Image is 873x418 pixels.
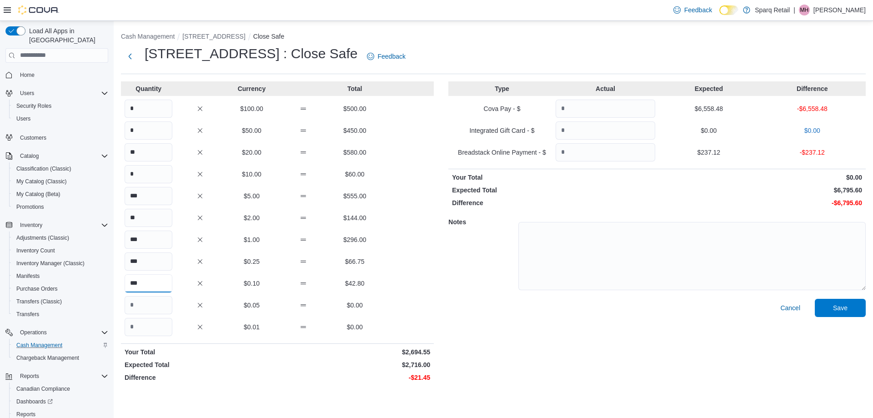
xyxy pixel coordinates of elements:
[125,143,172,161] input: Quantity
[25,26,108,45] span: Load All Apps in [GEOGRAPHIC_DATA]
[331,257,379,266] p: $66.75
[659,126,758,135] p: $0.00
[9,308,112,321] button: Transfers
[670,1,716,19] a: Feedback
[2,219,112,232] button: Inventory
[13,309,108,320] span: Transfers
[20,329,47,336] span: Operations
[13,271,108,282] span: Manifests
[228,104,276,113] p: $100.00
[378,52,406,61] span: Feedback
[800,5,809,15] span: MH
[556,121,655,140] input: Quantity
[9,232,112,244] button: Adjustments (Classic)
[331,301,379,310] p: $0.00
[16,151,108,161] span: Catalog
[452,84,552,93] p: Type
[16,411,35,418] span: Reports
[363,47,409,65] a: Feedback
[556,84,655,93] p: Actual
[777,299,804,317] button: Cancel
[13,340,108,351] span: Cash Management
[13,189,108,200] span: My Catalog (Beta)
[279,373,430,382] p: -$21.45
[16,342,62,349] span: Cash Management
[125,187,172,205] input: Quantity
[16,247,55,254] span: Inventory Count
[125,360,276,369] p: Expected Total
[13,245,108,256] span: Inventory Count
[228,84,276,93] p: Currency
[125,347,276,357] p: Your Total
[331,170,379,179] p: $60.00
[448,213,517,231] h5: Notes
[659,198,862,207] p: -$6,795.60
[2,131,112,144] button: Customers
[125,84,172,93] p: Quantity
[125,121,172,140] input: Quantity
[2,370,112,383] button: Reports
[13,353,108,363] span: Chargeback Management
[659,186,862,195] p: $6,795.60
[16,165,71,172] span: Classification (Classic)
[452,126,552,135] p: Integrated Gift Card - $
[9,295,112,308] button: Transfers (Classic)
[20,373,39,380] span: Reports
[228,235,276,244] p: $1.00
[719,5,738,15] input: Dark Mode
[16,102,51,110] span: Security Roles
[13,340,66,351] a: Cash Management
[279,347,430,357] p: $2,694.55
[13,258,108,269] span: Inventory Manager (Classic)
[16,203,44,211] span: Promotions
[125,209,172,227] input: Quantity
[16,298,62,305] span: Transfers (Classic)
[13,309,43,320] a: Transfers
[13,271,43,282] a: Manifests
[9,270,112,282] button: Manifests
[182,33,245,40] button: [STREET_ADDRESS]
[556,143,655,161] input: Quantity
[253,33,284,40] button: Close Safe
[763,148,862,157] p: -$237.12
[20,71,35,79] span: Home
[452,173,655,182] p: Your Total
[16,178,67,185] span: My Catalog (Classic)
[16,398,53,405] span: Dashboards
[2,87,112,100] button: Users
[16,272,40,280] span: Manifests
[9,257,112,270] button: Inventory Manager (Classic)
[13,296,65,307] a: Transfers (Classic)
[9,339,112,352] button: Cash Management
[145,45,358,63] h1: [STREET_ADDRESS] : Close Safe
[9,244,112,257] button: Inventory Count
[755,5,790,15] p: Sparq Retail
[20,152,39,160] span: Catalog
[331,104,379,113] p: $500.00
[16,88,108,99] span: Users
[125,165,172,183] input: Quantity
[452,148,552,157] p: Breadstack Online Payment - $
[763,126,862,135] p: $0.00
[16,354,79,362] span: Chargeback Management
[13,383,108,394] span: Canadian Compliance
[121,32,866,43] nav: An example of EuiBreadcrumbs
[279,360,430,369] p: $2,716.00
[13,201,48,212] a: Promotions
[9,188,112,201] button: My Catalog (Beta)
[331,148,379,157] p: $580.00
[13,258,88,269] a: Inventory Manager (Classic)
[13,113,34,124] a: Users
[121,47,139,65] button: Next
[331,279,379,288] p: $42.80
[9,352,112,364] button: Chargeback Management
[684,5,712,15] span: Feedback
[780,303,800,312] span: Cancel
[20,90,34,97] span: Users
[16,115,30,122] span: Users
[125,274,172,292] input: Quantity
[331,191,379,201] p: $555.00
[331,84,379,93] p: Total
[228,148,276,157] p: $20.00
